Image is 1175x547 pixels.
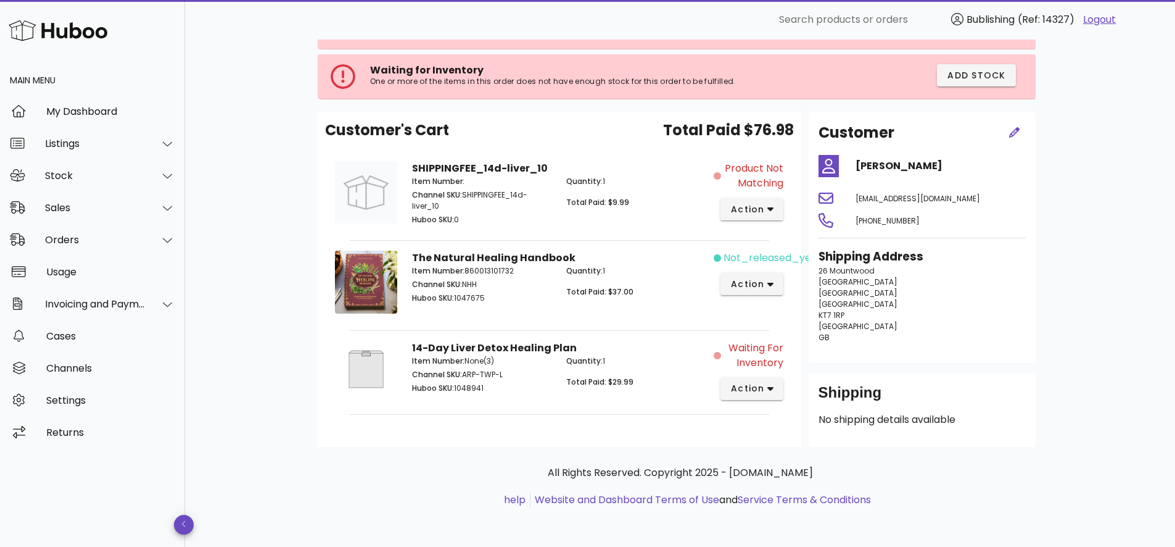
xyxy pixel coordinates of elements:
[412,356,552,367] p: None(3)
[855,215,920,226] span: [PHONE_NUMBER]
[1018,12,1074,27] span: (Ref: 14327)
[566,265,603,276] span: Quantity:
[9,17,107,44] img: Huboo Logo
[855,159,1026,173] h4: [PERSON_NAME]
[325,119,449,141] span: Customer's Cart
[855,193,980,204] span: [EMAIL_ADDRESS][DOMAIN_NAME]
[412,293,552,304] p: 1047675
[937,64,1016,86] button: Add Stock
[967,12,1015,27] span: Bublishing
[818,288,897,298] span: [GEOGRAPHIC_DATA]
[412,279,462,290] span: Channel SKU:
[724,341,783,370] span: Waiting for Inventory
[1083,12,1116,27] a: Logout
[412,214,454,225] span: Huboo SKU:
[535,493,719,507] a: Website and Dashboard Terms of Use
[45,298,146,310] div: Invoicing and Payments
[46,395,175,406] div: Settings
[335,161,397,223] img: Product Image
[566,356,706,367] p: 1
[818,248,1026,265] h3: Shipping Address
[370,63,484,77] span: Waiting for Inventory
[720,378,784,400] button: action
[328,466,1033,480] p: All Rights Reserved. Copyright 2025 - [DOMAIN_NAME]
[566,356,603,366] span: Quantity:
[724,251,815,265] span: not_released_yet
[412,279,552,290] p: NHH
[730,278,765,291] span: action
[566,176,706,187] p: 1
[412,369,462,380] span: Channel SKU:
[412,265,552,277] p: 860013101732
[566,176,603,186] span: Quantity:
[412,383,454,393] span: Huboo SKU:
[370,77,806,86] p: One or more of the items in this order does not have enough stock for this order to be fulfilled.
[412,190,462,200] span: Channel SKU:
[412,176,464,186] span: Item Number:
[818,310,844,320] span: KT7 1RP
[412,265,464,276] span: Item Number:
[818,332,830,343] span: GB
[335,251,397,313] img: Product Image
[818,383,1026,412] div: Shipping
[412,190,552,212] p: SHIPPINGFEE_14d-liver_10
[504,493,526,507] a: help
[45,234,146,246] div: Orders
[412,341,577,355] strong: 14-Day Liver Detox Healing Plan
[412,356,464,366] span: Item Number:
[46,106,175,117] div: My Dashboard
[818,321,897,332] span: [GEOGRAPHIC_DATA]
[818,412,1026,427] p: No shipping details available
[818,277,897,287] span: [GEOGRAPHIC_DATA]
[412,214,552,225] p: 0
[738,493,871,507] a: Service Terms & Conditions
[335,341,397,398] img: Product Image
[412,369,552,380] p: ARP-TWP-L
[412,293,454,303] span: Huboo SKU:
[566,197,629,207] span: Total Paid: $9.99
[663,119,794,141] span: Total Paid $76.98
[45,170,146,182] div: Stock
[566,265,706,277] p: 1
[818,299,897,309] span: [GEOGRAPHIC_DATA]
[46,427,175,438] div: Returns
[730,382,765,395] span: action
[412,161,548,175] strong: SHIPPINGFEE_14d-liver_10
[566,377,633,387] span: Total Paid: $29.99
[530,493,871,507] li: and
[720,273,784,295] button: action
[45,138,146,149] div: Listings
[724,161,783,191] span: Product Not Matching
[46,266,175,278] div: Usage
[412,251,575,265] strong: The Natural Healing Handbook
[947,69,1006,82] span: Add Stock
[46,362,175,374] div: Channels
[818,122,894,144] h2: Customer
[45,202,146,214] div: Sales
[720,198,784,220] button: action
[46,330,175,342] div: Cases
[730,203,765,216] span: action
[566,286,633,297] span: Total Paid: $37.00
[412,383,552,394] p: 1048941
[818,265,875,276] span: 26 Mountwood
